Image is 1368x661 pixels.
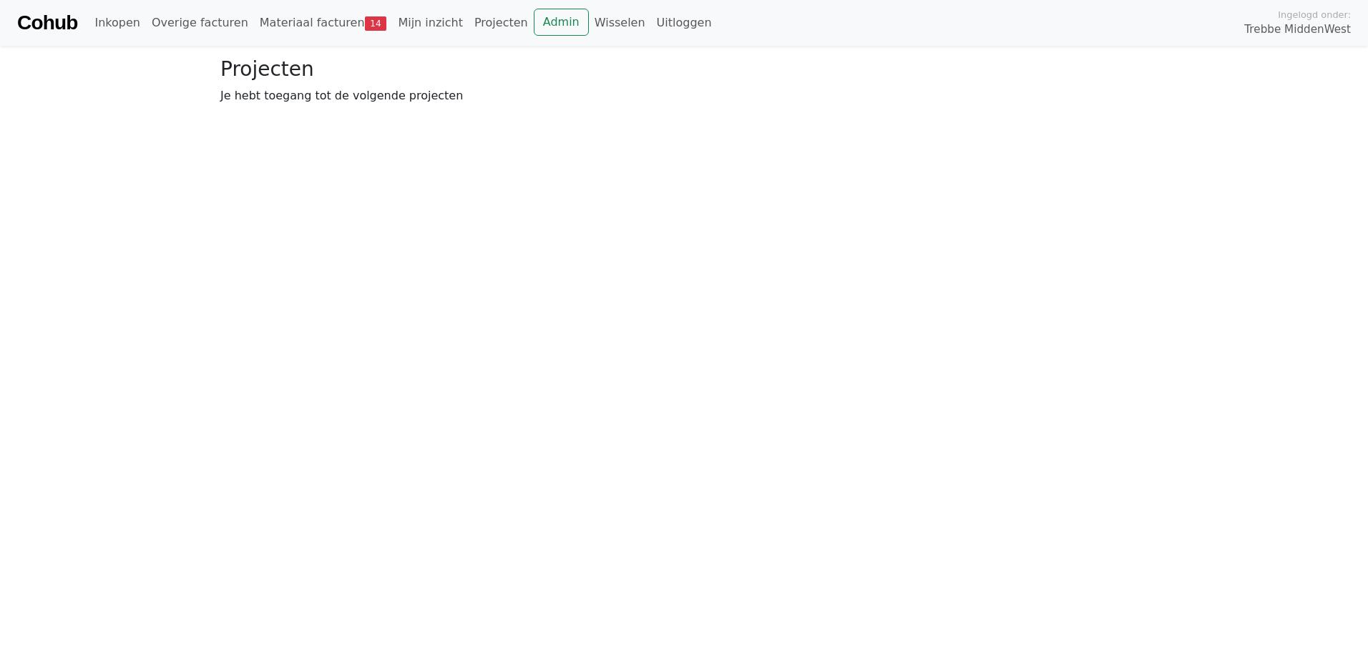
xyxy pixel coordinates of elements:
p: Je hebt toegang tot de volgende projecten [220,87,1148,104]
h3: Projecten [220,57,1148,82]
a: Uitloggen [651,9,718,37]
a: Mijn inzicht [392,9,469,37]
a: Materiaal facturen14 [254,9,393,37]
span: Ingelogd onder: [1278,8,1351,21]
a: Inkopen [89,9,145,37]
a: Admin [534,9,589,36]
a: Wisselen [589,9,651,37]
a: Cohub [17,6,77,40]
span: 14 [365,16,387,31]
a: Overige facturen [146,9,254,37]
a: Projecten [469,9,534,37]
span: Trebbe MiddenWest [1244,21,1351,38]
